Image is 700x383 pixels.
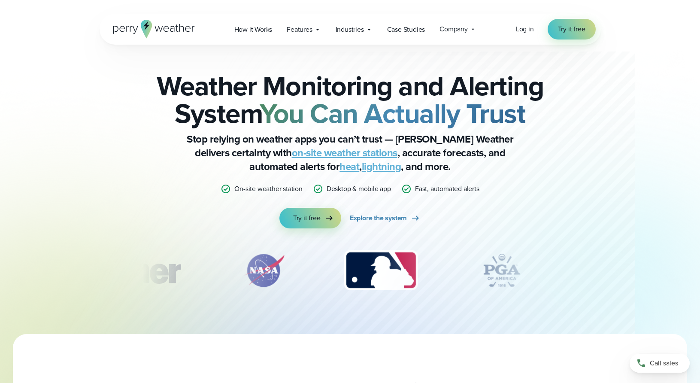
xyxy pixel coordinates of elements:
a: heat [339,159,359,174]
div: 3 of 12 [336,249,426,292]
p: Fast, automated alerts [415,184,479,194]
strong: You Can Actually Trust [260,93,525,134]
img: NASA.svg [234,249,294,292]
img: Turner-Construction_1.svg [71,249,193,292]
span: Industries [336,24,364,35]
span: Try it free [293,213,321,223]
a: Explore the system [350,208,421,228]
span: Try it free [558,24,585,34]
span: Explore the system [350,213,407,223]
div: 4 of 12 [467,249,536,292]
img: MLB.svg [336,249,426,292]
p: On-site weather station [234,184,302,194]
a: on-site weather stations [292,145,397,161]
span: Features [287,24,312,35]
p: Desktop & mobile app [327,184,391,194]
a: Try it free [548,19,596,40]
a: Log in [516,24,534,34]
span: Company [439,24,468,34]
div: 1 of 12 [71,249,193,292]
a: Try it free [279,208,341,228]
h2: Weather Monitoring and Alerting System [142,72,558,127]
a: Call sales [630,354,690,373]
div: 2 of 12 [234,249,294,292]
span: Call sales [650,358,678,368]
span: Case Studies [387,24,425,35]
span: How it Works [234,24,273,35]
p: Stop relying on weather apps you can’t trust — [PERSON_NAME] Weather delivers certainty with , ac... [179,132,522,173]
a: lightning [362,159,401,174]
a: How it Works [227,21,280,38]
img: PGA.svg [467,249,536,292]
div: slideshow [142,249,558,296]
a: Case Studies [380,21,433,38]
